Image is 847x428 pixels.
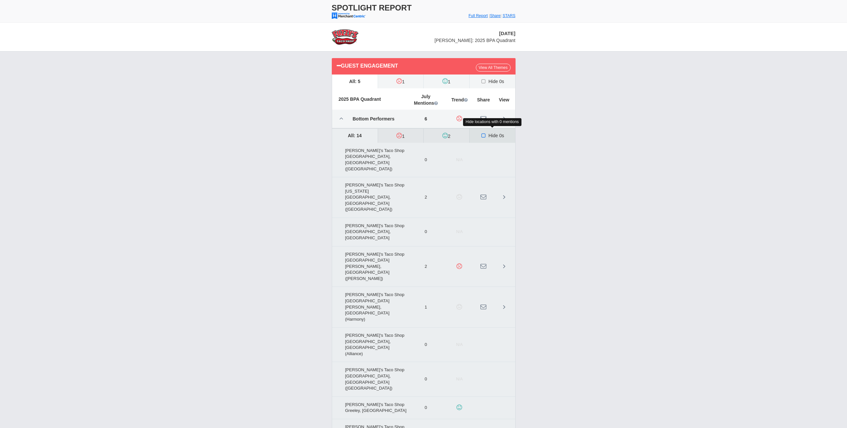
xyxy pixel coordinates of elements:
[502,13,515,18] a: STARS
[407,287,445,328] td: 1
[469,13,488,18] a: Full Report
[407,246,445,287] td: 2
[500,13,501,18] span: |
[474,88,493,110] th: Share
[332,177,407,218] td: [PERSON_NAME]'s Taco Shop [US_STATE][GEOGRAPHIC_DATA], [GEOGRAPHIC_DATA] ([GEOGRAPHIC_DATA])
[349,113,399,125] span: Bottom Performers
[332,75,378,88] label: All: 5
[463,118,521,126] div: Hide locations with 0 mentions
[332,328,407,362] td: [PERSON_NAME]'s Taco Shop [GEOGRAPHIC_DATA], [GEOGRAPHIC_DATA] (Alliance)
[456,158,463,162] span: N/A
[407,110,445,128] td: 6
[332,88,407,110] th: 2025 BPA Quadrant
[332,362,407,396] td: [PERSON_NAME]'s Taco Shop [GEOGRAPHIC_DATA], [GEOGRAPHIC_DATA] ([GEOGRAPHIC_DATA])
[332,29,359,45] img: stars-fuzzys-taco-shop-logo-50.png
[456,229,463,234] span: N/A
[490,13,500,18] a: Share
[407,143,445,177] td: 0
[378,129,424,143] label: 1
[407,218,445,246] td: 0
[414,93,437,106] span: July Mentions
[332,218,407,246] td: [PERSON_NAME]'s Taco Shop [GEOGRAPHIC_DATA], [GEOGRAPHIC_DATA]
[332,143,407,177] td: [PERSON_NAME]'s Taco Shop [GEOGRAPHIC_DATA], [GEOGRAPHIC_DATA] ([GEOGRAPHIC_DATA])
[470,75,515,88] label: Hide 0s
[337,61,476,70] div: Guest Engagement
[424,75,469,88] label: 1
[451,96,467,103] span: Trend
[332,246,407,287] td: [PERSON_NAME]'s Taco Shop [GEOGRAPHIC_DATA][PERSON_NAME], [GEOGRAPHIC_DATA] ([PERSON_NAME])
[407,362,445,396] td: 0
[470,129,515,142] label: Hide 0s
[378,75,424,88] label: 1
[332,396,407,419] td: [PERSON_NAME]'s Taco Shop Greeley, [GEOGRAPHIC_DATA]
[332,129,378,142] label: All: 14
[456,377,463,381] span: N/A
[332,287,407,328] td: [PERSON_NAME]'s Taco Shop [GEOGRAPHIC_DATA][PERSON_NAME], [GEOGRAPHIC_DATA] (Harmony)
[407,177,445,218] td: 2
[407,396,445,419] td: 0
[424,129,469,143] label: 2
[407,328,445,362] td: 0
[434,38,515,43] span: [PERSON_NAME]: 2025 BPA Quadrant
[493,88,515,110] th: View
[489,13,490,18] span: |
[456,342,463,347] span: N/A
[332,12,366,19] img: mc-powered-by-logo-103.png
[476,64,511,72] a: View All Themes
[499,31,516,36] span: [DATE]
